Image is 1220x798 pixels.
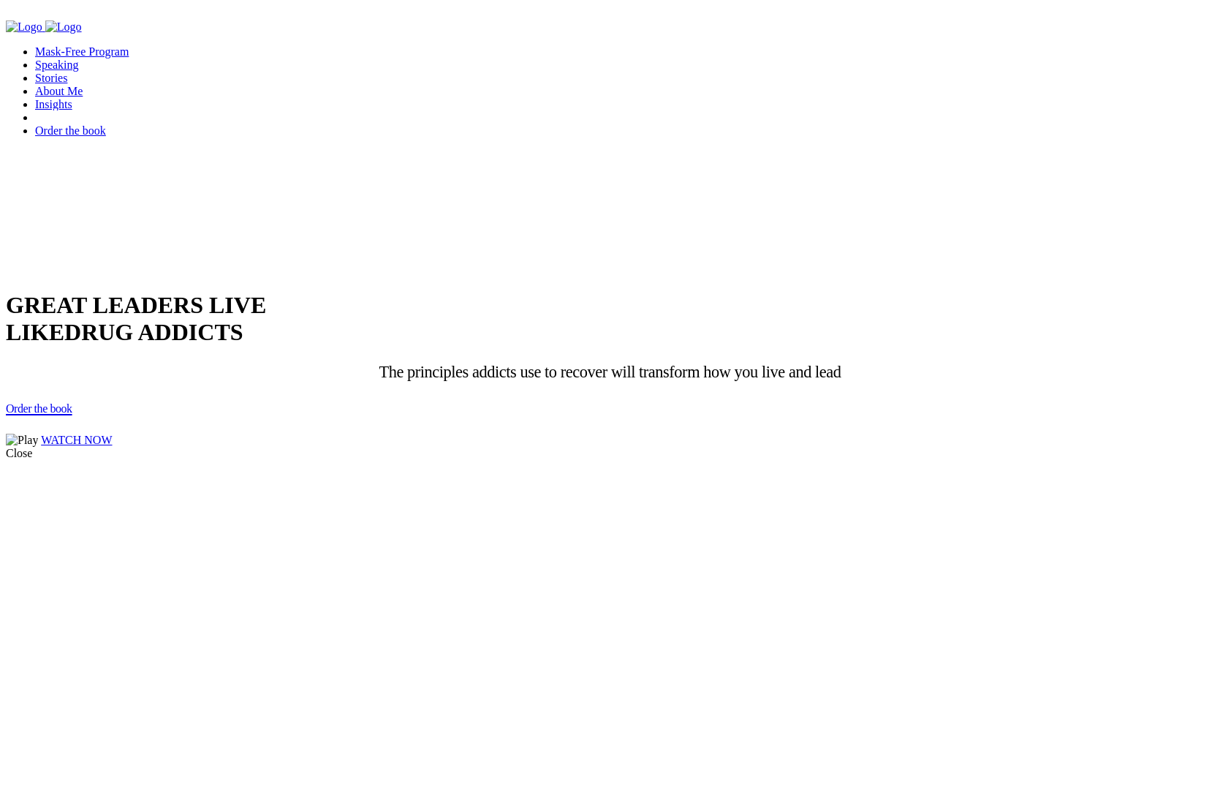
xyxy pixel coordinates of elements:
[6,460,474,723] iframe: MBW-SpeakingReel-Final2
[35,85,83,97] a: About Me
[379,363,841,381] span: The principles addicts use to recover will transform how you live and lead
[41,434,112,446] a: WATCH NOW
[35,45,129,58] a: Mask-Free Program
[6,20,42,34] img: Company Logo
[6,447,32,459] span: Close
[64,319,243,345] span: DRUG ADDICTS
[6,402,72,415] span: Order the book
[6,434,38,447] img: Play
[35,124,106,137] a: Order the book
[45,20,82,34] img: Company Logo
[35,59,79,71] a: Speaking
[35,98,72,110] a: Insights
[35,110,94,124] a: Login
[6,20,82,33] a: Company Logo Company Logo
[6,398,72,416] a: Order the book
[6,292,1214,346] h1: GREAT LEADERS LIVE LIKE
[35,72,67,84] a: Stories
